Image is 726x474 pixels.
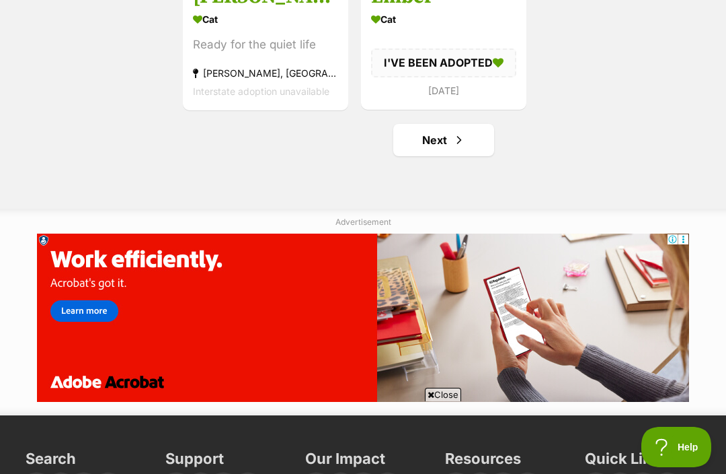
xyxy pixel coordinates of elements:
div: [DATE] [371,81,516,99]
iframe: Help Scout Beacon - Open [641,427,713,467]
div: Cat [193,9,338,29]
span: Interstate adoption unavailable [193,86,329,97]
div: Cat [371,9,516,29]
div: I'VE BEEN ADOPTED [371,48,516,77]
iframe: Advertisement [118,407,608,467]
a: Next page [393,124,494,156]
span: Close [425,388,461,401]
div: [PERSON_NAME], [GEOGRAPHIC_DATA] [193,64,338,82]
nav: Pagination [182,124,706,156]
div: Ready for the quiet life [193,36,338,54]
iframe: Advertisement [37,234,689,402]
